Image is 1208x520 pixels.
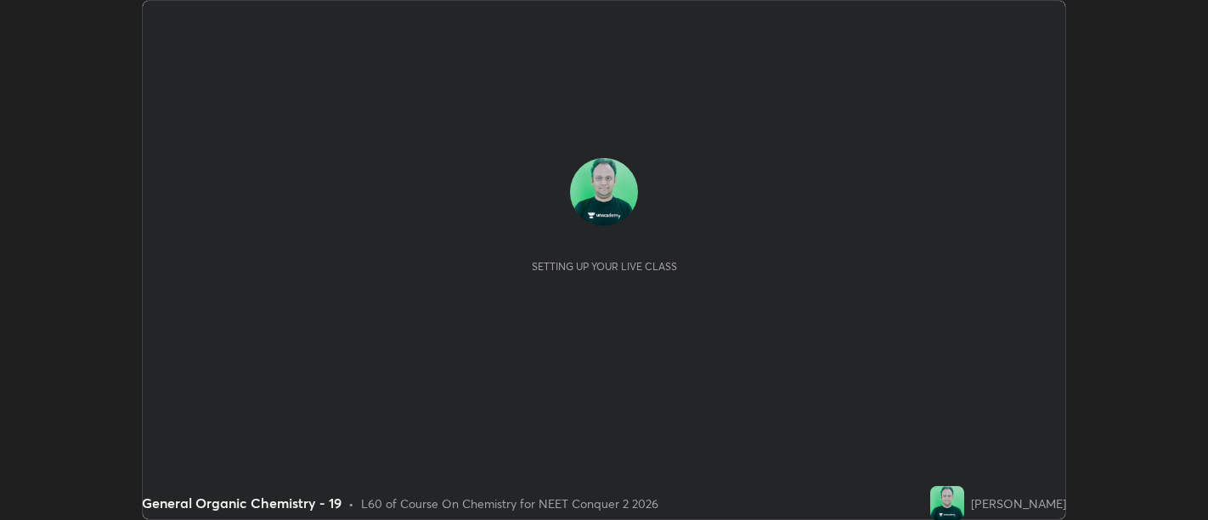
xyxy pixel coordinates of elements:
[971,495,1066,512] div: [PERSON_NAME]
[142,493,342,513] div: General Organic Chemistry - 19
[348,495,354,512] div: •
[930,486,964,520] img: c15116c9c47046c1ae843dded7ebbc2a.jpg
[532,260,677,273] div: Setting up your live class
[361,495,658,512] div: L60 of Course On Chemistry for NEET Conquer 2 2026
[570,158,638,226] img: c15116c9c47046c1ae843dded7ebbc2a.jpg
